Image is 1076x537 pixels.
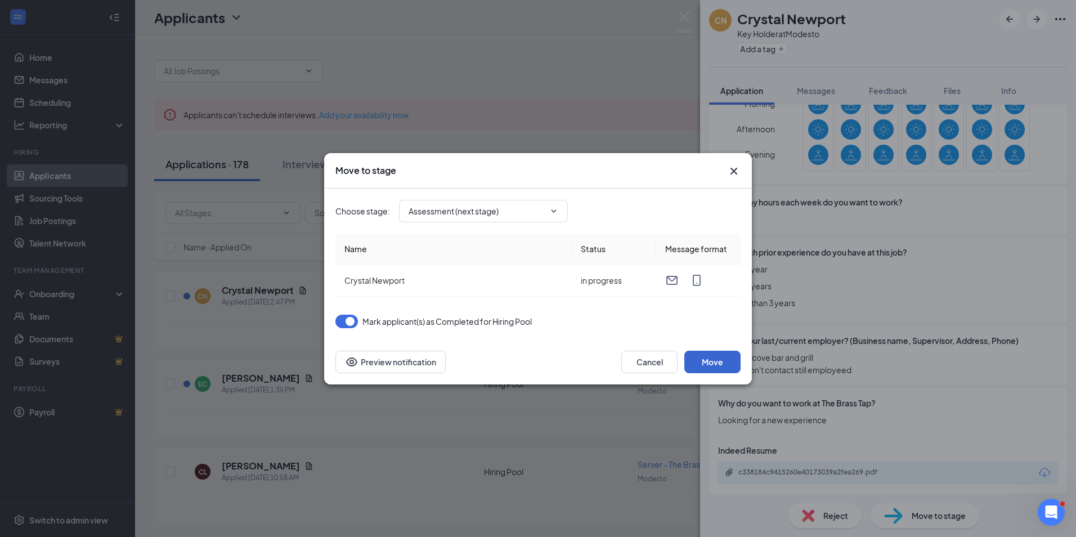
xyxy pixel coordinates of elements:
svg: Email [665,274,679,287]
button: Move [684,351,741,373]
span: Mark applicant(s) as Completed for Hiring Pool [362,315,532,328]
svg: Cross [727,164,741,178]
th: Message format [656,234,741,265]
svg: MobileSms [690,274,703,287]
h3: Move to stage [335,164,396,177]
th: Name [335,234,572,265]
svg: ChevronDown [549,207,558,216]
svg: Eye [345,355,358,369]
button: Cancel [621,351,678,373]
button: Close [727,164,741,178]
th: Status [572,234,656,265]
span: Choose stage : [335,205,390,217]
button: Preview notificationEye [335,351,446,373]
td: in progress [572,265,656,297]
span: Crystal Newport [344,275,405,285]
iframe: Intercom live chat [1038,499,1065,526]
